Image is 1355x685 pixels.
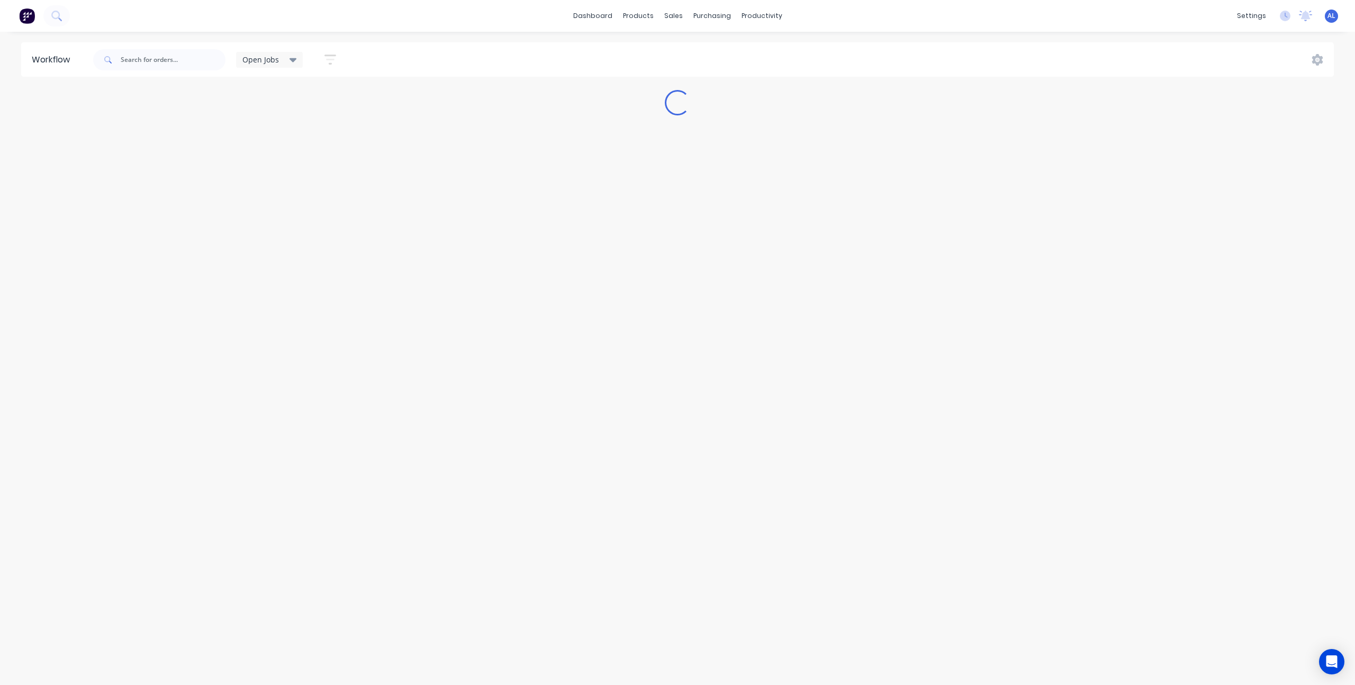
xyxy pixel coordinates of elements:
div: settings [1232,8,1271,24]
img: Factory [19,8,35,24]
div: Open Intercom Messenger [1319,649,1344,674]
div: productivity [736,8,788,24]
div: Workflow [32,53,75,66]
a: dashboard [568,8,618,24]
input: Search for orders... [121,49,225,70]
div: products [618,8,659,24]
div: sales [659,8,688,24]
div: purchasing [688,8,736,24]
span: Open Jobs [242,54,279,65]
span: AL [1327,11,1335,21]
